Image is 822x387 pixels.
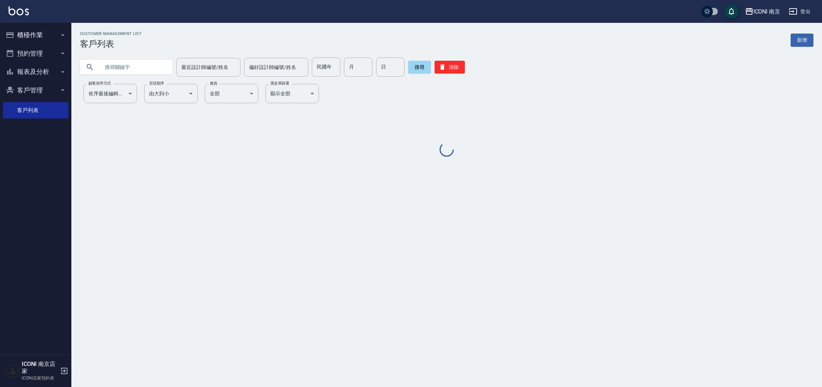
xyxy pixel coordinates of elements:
button: 櫃檯作業 [3,26,68,44]
h2: Customer Management List [80,31,142,36]
button: ICONI 南京 [742,4,783,19]
button: save [724,4,739,19]
button: 報表及分析 [3,62,68,81]
label: 會員 [210,81,217,86]
h3: 客戶列表 [80,39,142,49]
h5: ICONI 南京店家 [22,361,58,375]
button: 客戶管理 [3,81,68,100]
a: 新增 [791,34,813,47]
div: 由大到小 [144,84,198,103]
button: 登出 [786,5,813,18]
div: 顯示全部 [265,84,319,103]
p: ICONI店家預約表 [22,375,58,381]
label: 顧客排序方式 [88,81,111,86]
div: ICONI 南京 [753,7,781,16]
label: 呈現順序 [149,81,164,86]
button: 清除 [435,61,465,74]
label: 黑名單篩選 [270,81,289,86]
button: 搜尋 [408,61,431,74]
button: 預約管理 [3,44,68,63]
div: 依序最後編輯時間 [83,84,137,103]
img: Logo [9,6,29,15]
input: 搜尋關鍵字 [100,57,167,77]
div: 全部 [205,84,258,103]
a: 客戶列表 [3,102,68,119]
img: Person [6,364,20,378]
